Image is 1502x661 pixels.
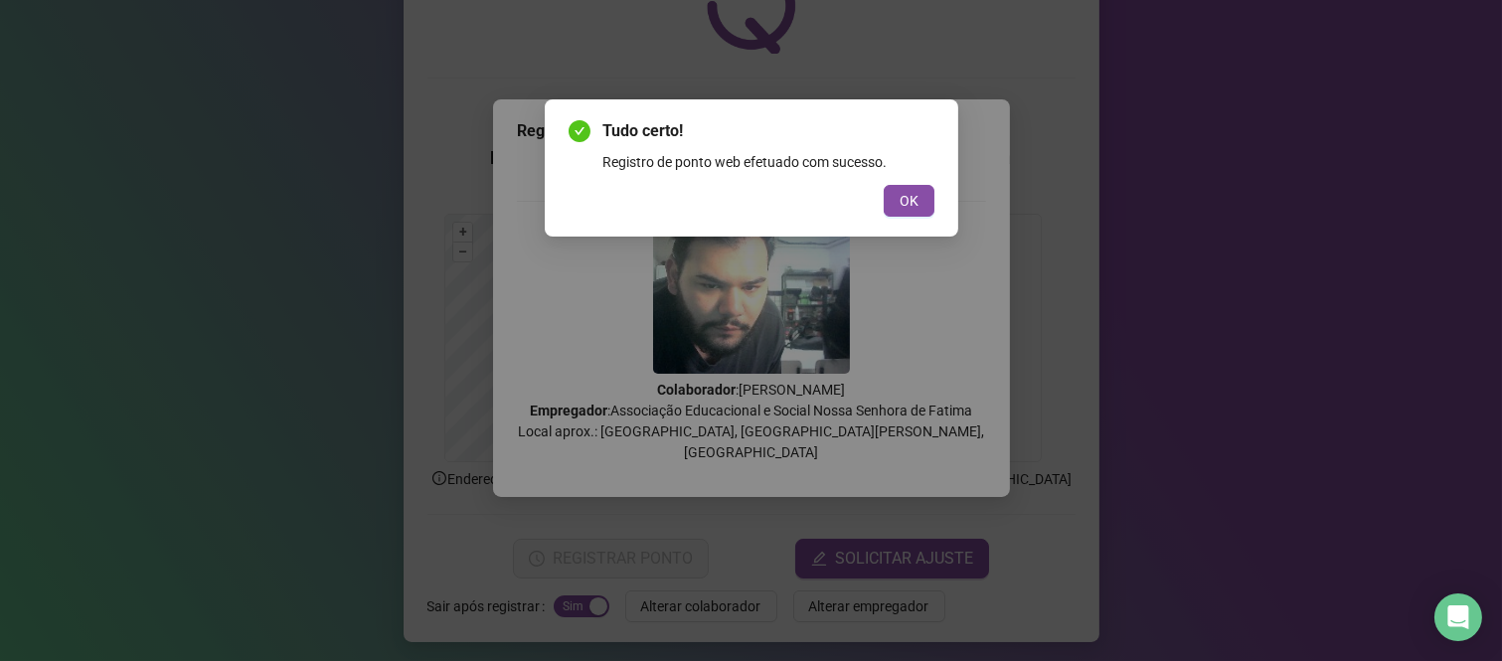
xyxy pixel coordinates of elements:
[602,119,934,143] span: Tudo certo!
[569,120,590,142] span: check-circle
[1434,593,1482,641] div: Open Intercom Messenger
[900,190,918,212] span: OK
[602,151,934,173] div: Registro de ponto web efetuado com sucesso.
[884,185,934,217] button: OK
